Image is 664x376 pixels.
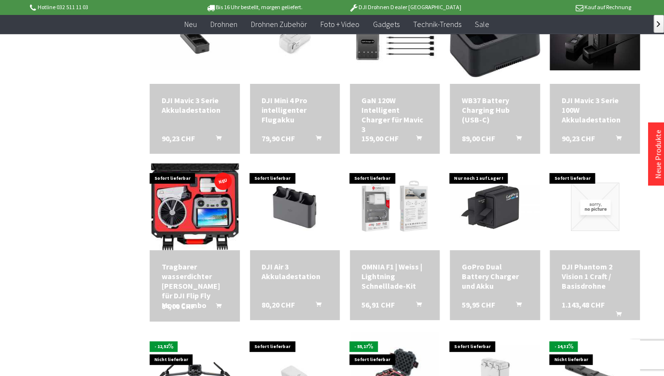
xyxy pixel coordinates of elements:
span: 1.143,48 CHF [561,300,604,309]
span: Drohnen Zubehör [251,19,307,29]
a: DJI Mini 4 Pro intelligenter Flugakku 79,90 CHF In den Warenkorb [262,95,329,124]
span: 84,00 CHF [161,301,194,311]
img: WB37 Battery Charging Hub (USB-C) [450,3,540,77]
img: DJI Phantom 2 Vision 1 Craft / Basisdrohne [571,183,619,231]
a: DJI Air 3 Akkuladestation 80,20 CHF In den Warenkorb [262,262,329,281]
div: DJI Phantom 2 Vision 1 Craft / Basisdrohne [561,262,628,291]
img: DJI Air 3 Akkuladestation [250,177,340,237]
span: Foto + Video [320,19,360,29]
img: DJI Mavic 3 Serie 100W Akkuladestation [550,11,640,70]
button: In den Warenkorb [604,134,627,146]
span: Neu [184,19,197,29]
span: 80,20 CHF [262,300,295,309]
button: In den Warenkorb [304,134,327,146]
a: DJI Phantom 2 Vision 1 Craft / Basisdrohne 1.143,48 CHF In den Warenkorb [561,262,628,291]
div: GaN 120W Intelligent Charger für Mavic 3 [361,95,429,134]
div: DJI Mavic 3 Serie 100W Akkuladestation [561,95,628,124]
a: Tragbarer wasserdichter [PERSON_NAME] für DJI Flip Fly More Combo 84,00 CHF In den Warenkorb [161,262,228,310]
div: OMNIA F1 | Weiss | Lightning Schnelllade-Kit [361,262,429,291]
a: Sale [468,14,496,34]
div: Tragbarer wasserdichter [PERSON_NAME] für DJI Flip Fly More Combo [161,262,228,310]
a: Gadgets [366,14,406,34]
button: In den Warenkorb [304,300,327,312]
a: Technik-Trends [406,14,468,34]
a: Foto + Video [314,14,366,34]
a: WB37 Battery Charging Hub (USB-C) 89,00 CHF In den Warenkorb [461,95,528,124]
div: WB37 Battery Charging Hub (USB-C) [461,95,528,124]
span: 59,95 CHF [461,300,495,309]
span: Technik-Trends [413,19,461,29]
a: GoPro Dual Battery Charger und Akku 59,95 CHF In den Warenkorb [461,262,528,291]
img: OMNIA F1 | Weiss | Lightning Schnelllade-Kit [350,177,440,237]
button: In den Warenkorb [404,300,427,312]
img: DJI Mavic 3 Serie Akkuladestation [150,11,240,70]
a: DJI Mavic 3 Serie 100W Akkuladestation 90,23 CHF In den Warenkorb [561,95,628,124]
p: Bis 16 Uhr bestellt, morgen geliefert. [179,1,329,13]
span: Drohnen [210,19,237,29]
span: 56,91 CHF [361,300,395,309]
a: DJI Mavic 3 Serie Akkuladestation 90,23 CHF In den Warenkorb [161,95,228,115]
span: Sale [475,19,489,29]
a: Neu [178,14,204,34]
span: 159,00 CHF [361,134,399,143]
img: DJI Mini 4 Pro intelligenter Flugakku [250,4,340,76]
div: DJI Mini 4 Pro intelligenter Flugakku [262,95,329,124]
a: Drohnen [204,14,244,34]
img: GoPro Dual Battery Charger und Akku [450,185,540,230]
span: 90,23 CHF [161,134,194,143]
button: In den Warenkorb [504,300,527,312]
span: 89,00 CHF [461,134,495,143]
p: Kauf auf Rechnung [480,1,631,13]
div: DJI Air 3 Akkuladestation [262,262,329,281]
button: In den Warenkorb [204,134,227,146]
img: Tragbarer wasserdichter Hartschalenkoffer für DJI Flip Fly More Combo [151,163,239,250]
span:  [657,21,660,27]
button: In den Warenkorb [504,134,527,146]
a: GaN 120W Intelligent Charger für Mavic 3 159,00 CHF In den Warenkorb [361,95,429,134]
span: 90,23 CHF [561,134,595,143]
button: In den Warenkorb [604,309,627,322]
div: GoPro Dual Battery Charger und Akku [461,262,528,291]
a: Drohnen Zubehör [244,14,314,34]
button: In den Warenkorb [204,301,227,314]
a: OMNIA F1 | Weiss | Lightning Schnelllade-Kit 56,91 CHF In den Warenkorb [361,262,429,291]
span: Gadgets [373,19,400,29]
span: 79,90 CHF [262,134,295,143]
a: Neue Produkte [653,130,663,179]
p: DJI Drohnen Dealer [GEOGRAPHIC_DATA] [330,1,480,13]
p: Hotline 032 511 11 03 [28,1,179,13]
button: In den Warenkorb [404,134,427,146]
div: DJI Mavic 3 Serie Akkuladestation [161,95,228,115]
